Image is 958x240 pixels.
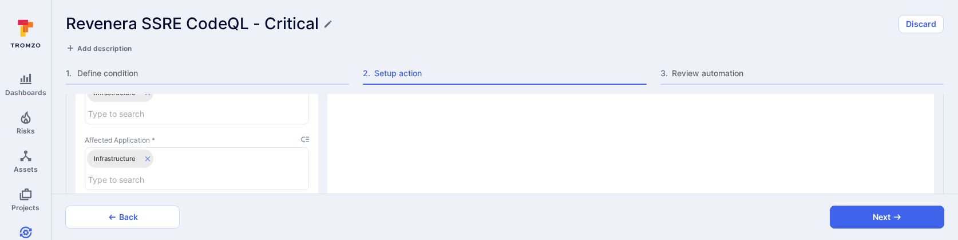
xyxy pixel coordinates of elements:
button: Back [65,206,180,229]
span: Assets [14,165,38,174]
span: Setup action [374,68,646,79]
input: Type to search [85,104,286,124]
span: Review automation [672,68,944,79]
input: Type to search [85,170,286,190]
span: 2 . [363,68,372,79]
span: Define condition [77,68,349,79]
i: placeholder selector [301,136,309,144]
h1: Revenera SSRE CodeQL - Critical [66,14,319,33]
span: Infrastructure [87,153,142,164]
div: Affected Application input [85,147,309,190]
span: 3 . [660,68,670,79]
button: Discard [898,15,944,33]
div: Infrastructure [87,149,153,168]
span: 1 . [66,68,75,79]
p: Affected Application * [85,136,309,145]
div: Cloud Environment input [85,81,309,124]
span: Dashboards [5,88,46,97]
span: Risks [17,127,35,135]
span: Add description [77,44,132,53]
span: Projects [11,203,39,212]
button: Edit title [323,19,332,29]
button: Add description [66,42,132,54]
button: Next [830,206,944,229]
